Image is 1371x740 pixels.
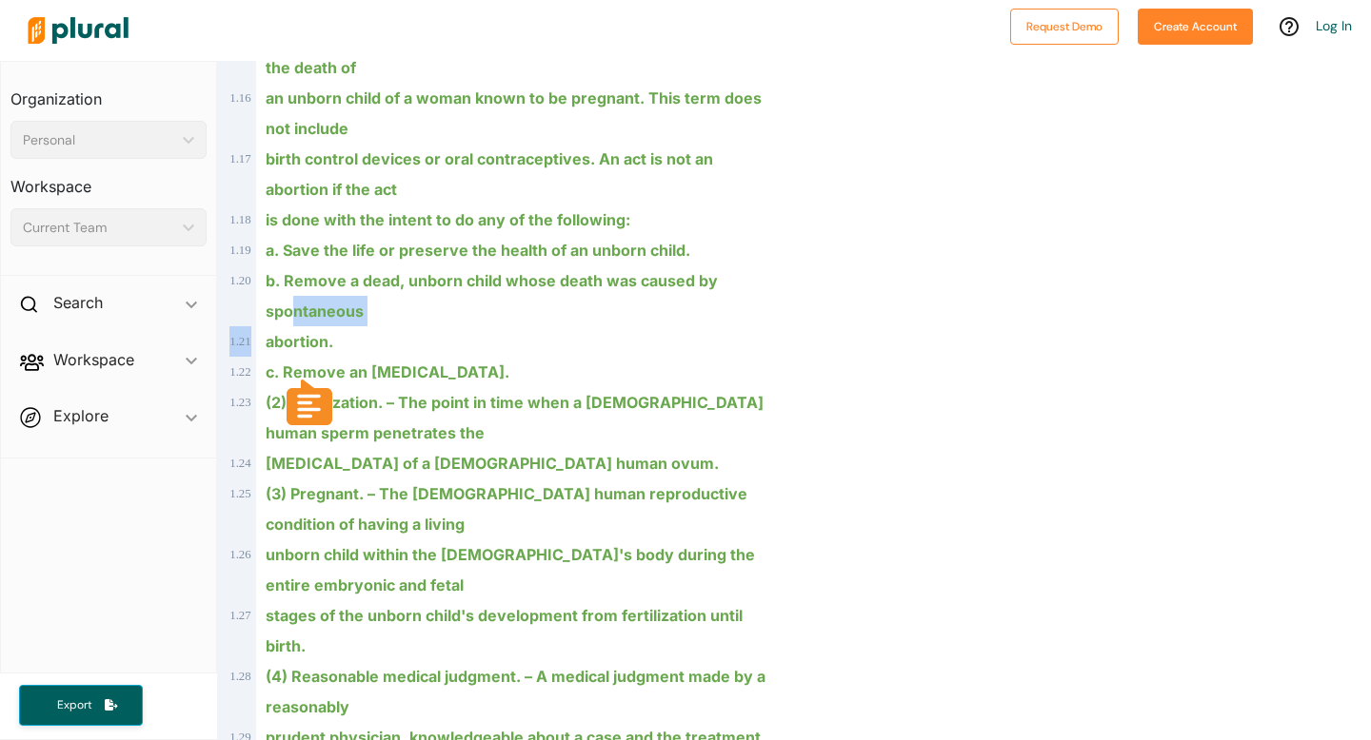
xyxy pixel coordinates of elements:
span: 1 . 25 [229,487,250,500]
button: Request Demo [1010,9,1119,45]
a: Create Account [1138,15,1253,35]
ins: unborn child within the [DEMOGRAPHIC_DATA]'s body during the entire embryonic and fetal [266,545,755,594]
ins: abortion. [266,332,333,351]
span: 1 . 28 [229,670,250,683]
h3: Organization [10,71,207,113]
ins: (2) Fertilization. – The point in time when a [DEMOGRAPHIC_DATA] human sperm penetrates the [266,393,764,442]
span: 1 . 22 [229,365,250,379]
h2: Search [53,292,103,313]
ins: stages of the unborn child's development from fertilization until birth. [266,606,743,655]
span: 1 . 20 [229,274,250,287]
ins: an unborn child of a woman known to be pregnant. This term does not include [266,88,762,138]
span: 1 . 18 [229,213,250,226]
div: Current Team [23,218,175,238]
ins: (3) Pregnant. – The [DEMOGRAPHIC_DATA] human reproductive condition of having a living [266,484,747,534]
ins: [MEDICAL_DATA] of a [DEMOGRAPHIC_DATA] human ovum. [266,454,719,473]
span: 1 . 24 [229,457,250,470]
span: 1 . 23 [229,396,250,409]
ins: (4) Reasonable medical judgment. – A medical judgment made by a reasonably [266,667,765,716]
div: Personal [23,130,175,150]
span: 1 . 26 [229,548,250,561]
span: 1 . 17 [229,152,250,166]
span: 1 . 21 [229,335,250,348]
span: 1 . 27 [229,609,250,622]
a: Log In [1316,17,1352,34]
ins: a. Save the life or preserve the health of an unborn child. [266,241,690,260]
button: Export [19,685,143,726]
h3: Workspace [10,159,207,201]
ins: c. Remove an [MEDICAL_DATA]. [266,362,509,381]
span: 1 . 16 [229,91,250,105]
span: Export [44,697,105,713]
ins: birth control devices or oral contraceptives. An act is not an abortion if the act [266,149,713,199]
span: 1 . 19 [229,243,250,257]
ins: b. Remove a dead, unborn child whose death was caused by spontaneous [266,271,718,321]
button: Create Account [1138,9,1253,45]
a: Request Demo [1010,15,1119,35]
ins: is done with the intent to do any of the following: [266,210,630,229]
